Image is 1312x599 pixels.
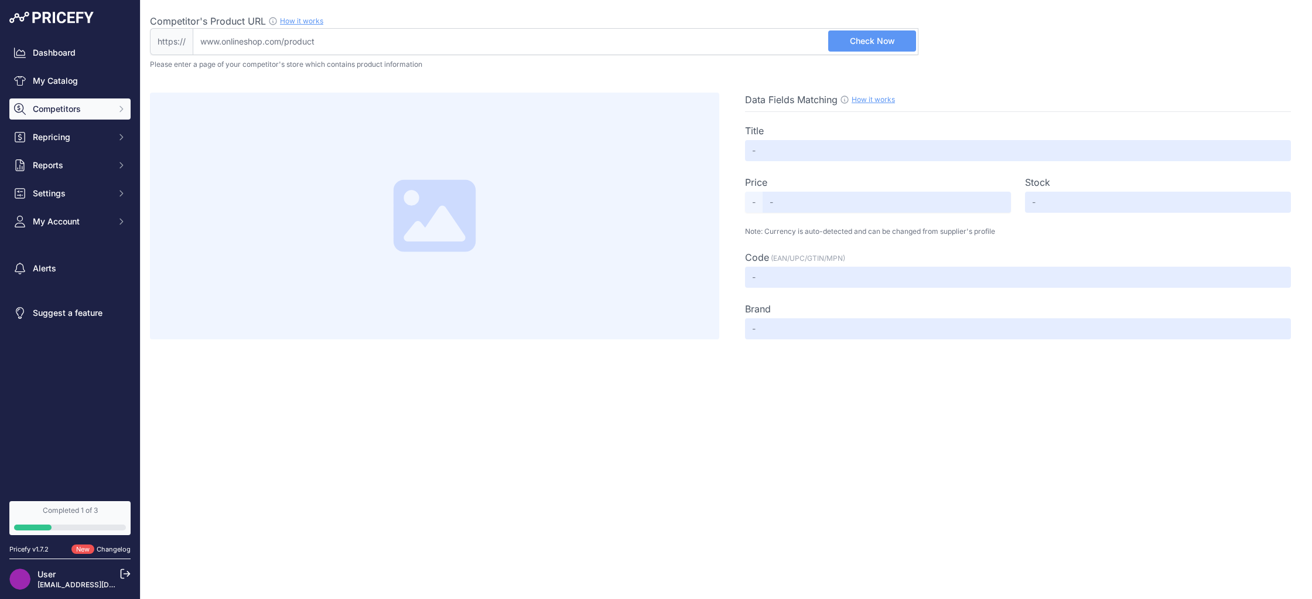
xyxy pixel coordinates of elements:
button: Settings [9,183,131,204]
span: Competitor's Product URL [150,15,266,27]
span: Settings [33,188,110,199]
a: [EMAIL_ADDRESS][DOMAIN_NAME] [37,580,160,589]
span: Competitors [33,103,110,115]
input: - [745,318,1291,339]
a: Alerts [9,258,131,279]
a: How it works [280,16,323,25]
span: https:// [150,28,193,55]
span: Code [745,251,769,263]
input: www.onlineshop.com/product [193,28,918,55]
p: Note: Currency is auto-detected and can be changed from supplier's profile [745,227,1291,236]
button: Check Now [828,30,916,52]
label: Brand [745,302,771,316]
nav: Sidebar [9,42,131,487]
div: Pricefy v1.7.2 [9,544,49,554]
input: - [745,140,1291,161]
span: My Account [33,216,110,227]
span: Repricing [33,131,110,143]
a: My Catalog [9,70,131,91]
label: Price [745,175,767,189]
input: - [745,267,1291,288]
label: Stock [1025,175,1050,189]
div: Completed 1 of 3 [14,506,126,515]
button: My Account [9,211,131,232]
span: (EAN/UPC/GTIN/MPN) [771,254,845,263]
span: Data Fields Matching [745,94,838,105]
label: Title [745,124,764,138]
span: New [71,544,94,554]
input: - [763,192,1011,213]
button: Repricing [9,127,131,148]
span: Reports [33,159,110,171]
a: How it works [852,95,895,104]
p: Please enter a page of your competitor's store which contains product information [150,60,1303,69]
a: Dashboard [9,42,131,63]
span: - [745,192,763,213]
a: Changelog [97,545,131,553]
button: Competitors [9,98,131,120]
a: Completed 1 of 3 [9,501,131,535]
button: Reports [9,155,131,176]
span: Check Now [850,35,895,47]
a: Suggest a feature [9,302,131,324]
input: - [1025,192,1291,213]
a: User [37,569,56,579]
img: Pricefy Logo [9,12,94,23]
